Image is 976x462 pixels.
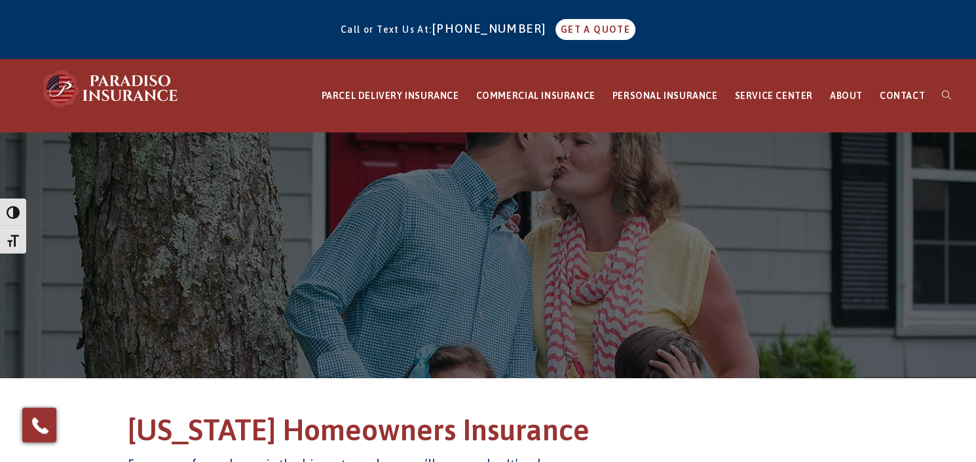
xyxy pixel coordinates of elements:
[128,411,848,456] h1: [US_STATE] Homeowners Insurance
[871,60,933,132] a: CONTACT
[734,90,812,101] span: SERVICE CENTER
[29,415,50,436] img: Phone icon
[432,22,553,35] a: [PHONE_NUMBER]
[341,24,432,35] span: Call or Text Us At:
[183,80,212,90] span: Menu
[172,80,212,90] a: Mobile Menu
[604,60,726,132] a: PERSONAL INSURANCE
[468,60,604,132] a: COMMERCIAL INSURANCE
[880,90,925,101] span: CONTACT
[21,253,204,341] h1: [US_STATE] Homeowners Insurance
[10,65,110,92] img: Paradiso Insurance
[322,90,459,101] span: PARCEL DELIVERY INSURANCE
[313,60,468,132] a: PARCEL DELIVERY INSURANCE
[821,60,871,132] a: ABOUT
[134,14,214,35] a: GET A QUOTE
[476,90,595,101] span: COMMERCIAL INSURANCE
[10,16,131,30] a: [PHONE_NUMBER]
[555,19,635,40] a: GET A QUOTE
[726,60,821,132] a: SERVICE CENTER
[830,90,863,101] span: ABOUT
[612,90,718,101] span: PERSONAL INSURANCE
[39,69,183,108] img: Paradiso Insurance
